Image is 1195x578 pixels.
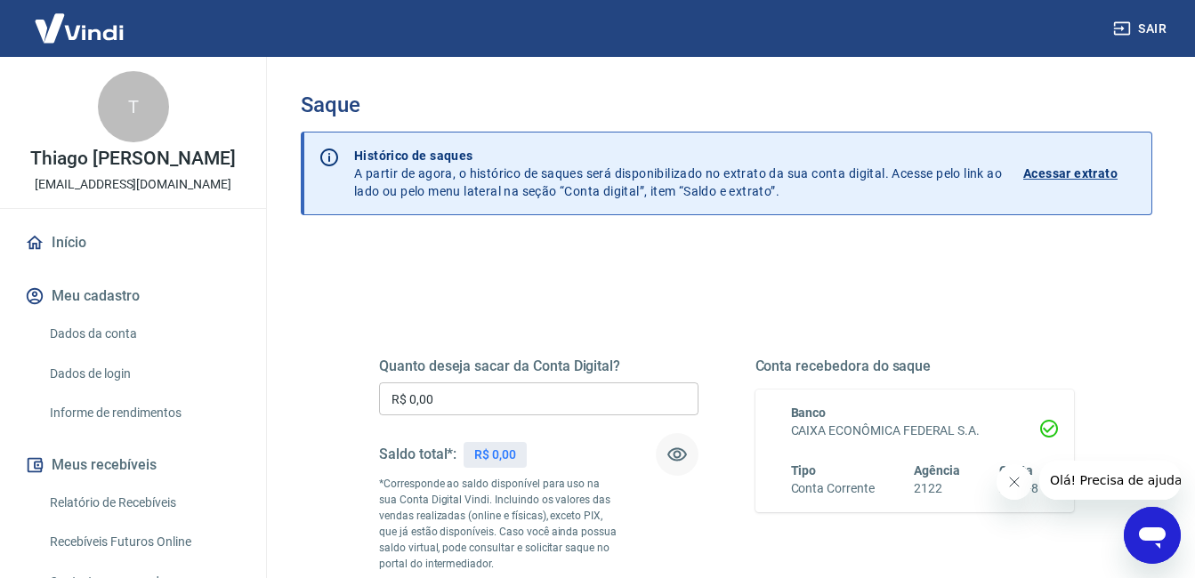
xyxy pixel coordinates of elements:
button: Meu cadastro [21,277,245,316]
a: Dados de login [43,356,245,392]
p: Acessar extrato [1023,165,1118,182]
a: Relatório de Recebíveis [43,485,245,521]
h6: 2122 [914,479,960,498]
div: T [98,71,169,142]
p: Histórico de saques [354,147,1002,165]
button: Meus recebíveis [21,446,245,485]
span: Olá! Precisa de ajuda? [11,12,149,27]
p: A partir de agora, o histórico de saques será disponibilizado no extrato da sua conta digital. Ac... [354,147,1002,200]
h3: Saque [301,92,1152,117]
h5: Quanto deseja sacar da Conta Digital? [379,357,698,375]
a: Início [21,223,245,262]
span: Agência [914,463,960,478]
h5: Saldo total*: [379,446,456,463]
p: [EMAIL_ADDRESS][DOMAIN_NAME] [35,175,231,194]
p: Thiago [PERSON_NAME] [30,149,235,168]
a: Recebíveis Futuros Online [43,524,245,560]
p: R$ 0,00 [474,446,516,464]
span: Tipo [791,463,817,478]
h6: Conta Corrente [791,479,875,498]
a: Acessar extrato [1023,147,1137,200]
a: Dados da conta [43,316,245,352]
a: Informe de rendimentos [43,395,245,431]
p: *Corresponde ao saldo disponível para uso na sua Conta Digital Vindi. Incluindo os valores das ve... [379,476,618,572]
h6: CAIXA ECONÔMICA FEDERAL S.A. [791,421,1039,440]
iframe: Mensagem da empresa [1039,461,1181,500]
button: Sair [1110,12,1174,45]
iframe: Fechar mensagem [997,464,1032,500]
h5: Conta recebedora do saque [755,357,1075,375]
span: Banco [791,405,827,420]
img: Vindi [21,1,137,55]
iframe: Botão para abrir a janela de mensagens [1124,507,1181,564]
